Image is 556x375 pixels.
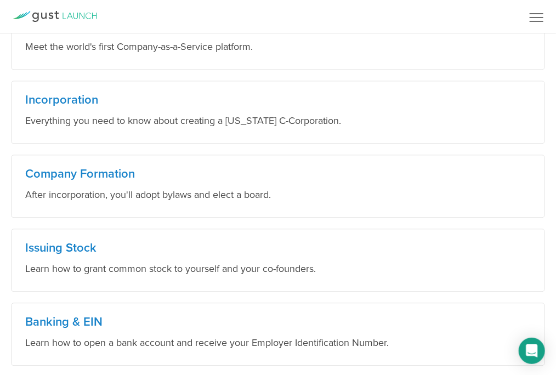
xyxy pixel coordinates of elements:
[25,314,531,330] h3: Banking & EIN
[519,338,545,364] div: Open Intercom Messenger
[13,11,97,22] a: Gust
[25,166,531,182] h3: Company Formation
[25,262,531,276] p: Learn how to grant common stock to yourself and your co-founders.
[11,155,545,218] a: Company Formation After incorporation, you'll adopt bylaws and elect a board.
[25,187,531,202] p: After incorporation, you'll adopt bylaws and elect a board.
[11,303,545,366] a: Banking & EIN Learn how to open a bank account and receive your Employer Identification Number.
[11,81,545,144] a: Incorporation Everything you need to know about creating a [US_STATE] C-Corporation.
[25,92,531,108] h3: Incorporation
[25,39,531,54] p: Meet the world's first Company-as-a-Service platform.
[25,240,531,256] h3: Issuing Stock
[25,113,531,128] p: Everything you need to know about creating a [US_STATE] C-Corporation.
[25,336,531,350] p: Learn how to open a bank account and receive your Employer Identification Number.
[11,229,545,292] a: Issuing Stock Learn how to grant common stock to yourself and your co-founders.
[11,7,545,70] a: Gust Launch Meet the world's first Company-as-a-Service platform.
